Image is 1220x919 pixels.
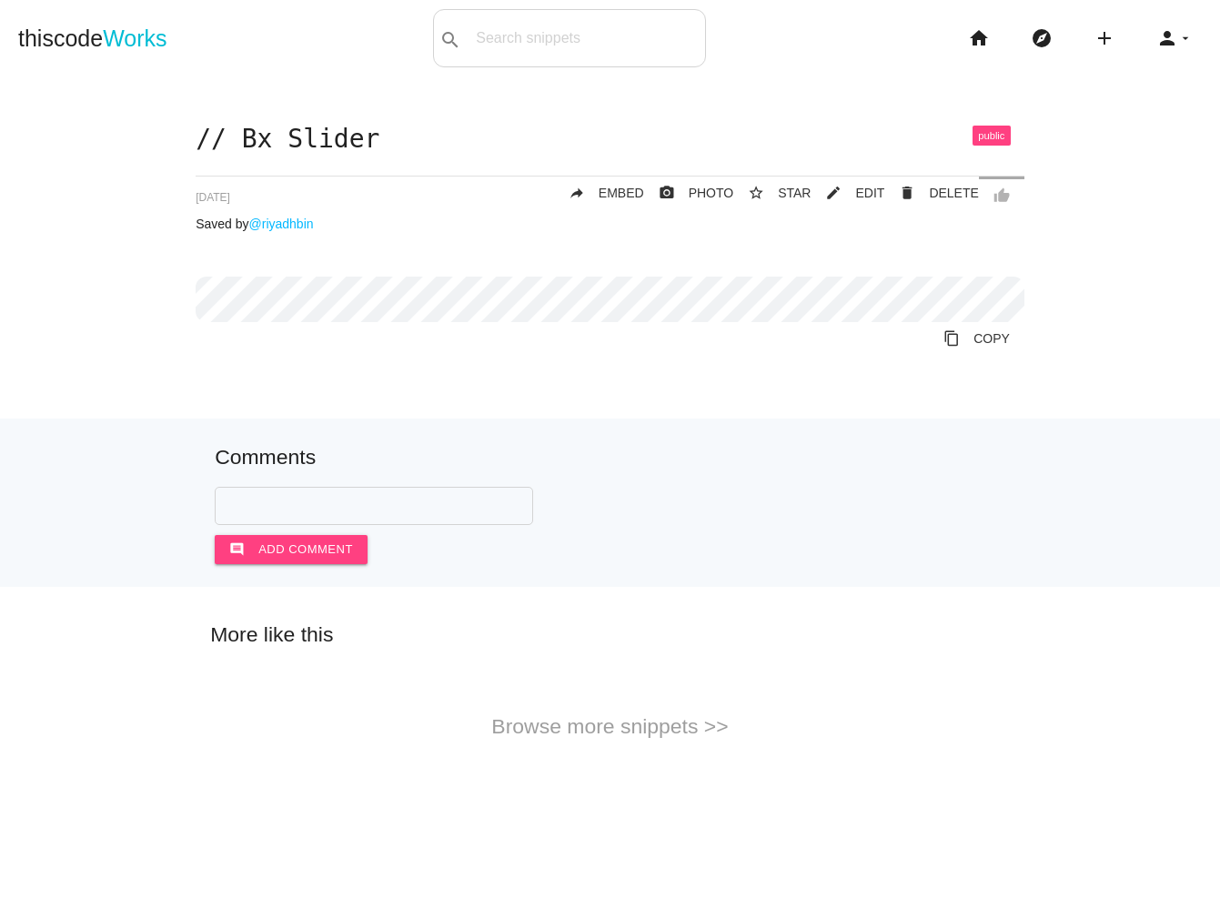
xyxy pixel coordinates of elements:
span: STAR [778,186,811,200]
a: Delete Post [884,177,978,209]
a: replyEMBED [554,177,644,209]
h1: // Bx Slider [196,126,1024,154]
i: arrow_drop_down [1178,9,1193,67]
span: EDIT [855,186,884,200]
input: Search snippets [467,19,705,57]
button: search [434,10,467,66]
i: photo_camera [659,177,675,209]
a: thiscodeWorks [18,9,167,67]
h5: More like this [183,623,1037,646]
i: reply [569,177,585,209]
i: star_border [748,177,764,209]
a: photo_cameraPHOTO [644,177,734,209]
button: commentAdd comment [215,535,368,564]
i: mode_edit [825,177,842,209]
span: Works [103,25,166,51]
a: @riyadhbin [249,217,314,231]
i: comment [229,535,245,564]
h5: Comments [215,446,1005,469]
span: PHOTO [689,186,734,200]
a: Copy to Clipboard [929,322,1024,355]
a: mode_editEDIT [811,177,884,209]
i: explore [1031,9,1053,67]
i: search [439,11,461,69]
i: add [1094,9,1115,67]
i: delete [899,177,915,209]
span: [DATE] [196,191,230,204]
span: EMBED [599,186,644,200]
i: person [1156,9,1178,67]
i: content_copy [943,322,960,355]
i: home [968,9,990,67]
span: DELETE [929,186,978,200]
button: star_borderSTAR [733,177,811,209]
p: Saved by [196,217,1024,231]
